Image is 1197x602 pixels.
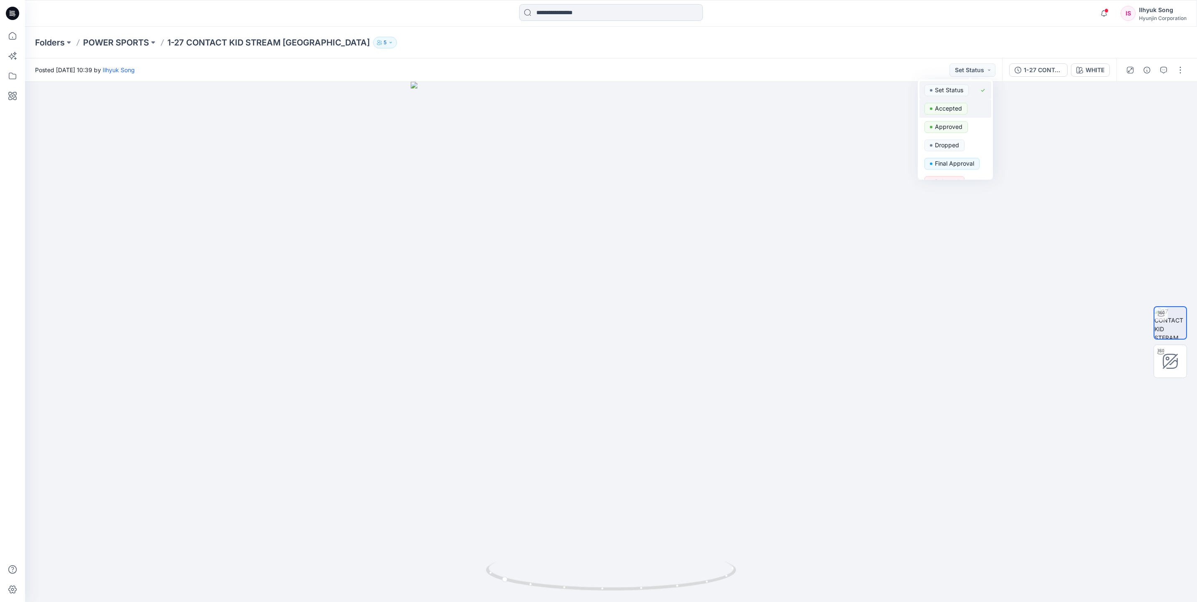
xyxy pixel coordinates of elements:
a: Folders [35,37,65,48]
a: Ilhyuk Song [103,66,135,73]
button: WHITE [1071,63,1110,77]
button: Details [1140,63,1154,77]
p: Accepted [935,103,962,114]
div: IS [1121,6,1136,21]
button: 1-27 CONTACT KID STREAM [GEOGRAPHIC_DATA] [1009,63,1068,77]
div: Ilhyuk Song [1139,5,1187,15]
p: Rejected [935,176,959,187]
button: 5 [373,37,397,48]
img: 27 CONTACT KID STERAM JERSEY [1154,307,1186,339]
p: Dropped [935,140,959,151]
span: Posted [DATE] 10:39 by [35,65,135,74]
div: Hyunjin Corporation [1139,15,1187,21]
p: 5 [384,38,386,47]
p: Set Status [935,85,963,96]
p: Approved [935,121,962,132]
p: 1-27 CONTACT KID STREAM [GEOGRAPHIC_DATA] [167,37,370,48]
div: 1-27 CONTACT KID STREAM [GEOGRAPHIC_DATA] [1024,65,1062,75]
p: Final Approval [935,158,974,169]
div: WHITE [1086,65,1104,75]
a: POWER SPORTS [83,37,149,48]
